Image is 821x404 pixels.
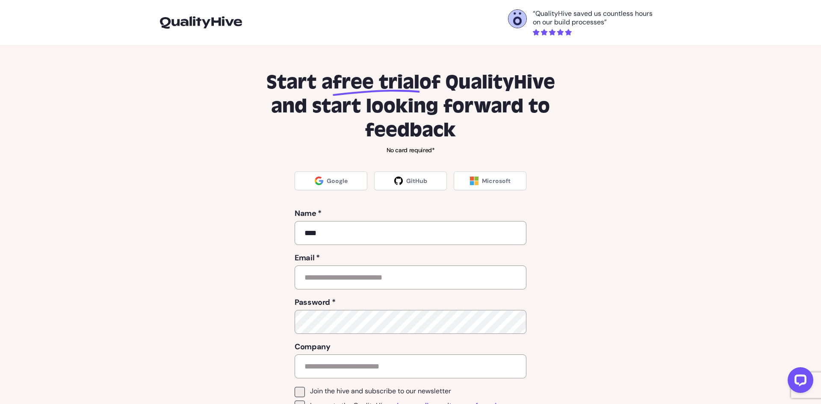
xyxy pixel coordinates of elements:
img: logo-icon [160,16,242,28]
span: Microsoft [482,177,511,185]
label: Name * [295,207,526,219]
label: Email * [295,252,526,264]
label: Password * [295,296,526,308]
span: Google [327,177,348,185]
a: GitHub [374,171,447,190]
span: of QualityHive and start looking forward to feedback [271,71,555,142]
span: Join the hive and subscribe to our newsletter [310,387,451,395]
img: Otelli Design [508,10,526,28]
a: Google [295,171,367,190]
p: No card required* [253,146,568,154]
span: Start a [266,71,333,94]
a: Microsoft [454,171,526,190]
iframe: LiveChat chat widget [781,364,817,400]
p: “QualityHive saved us countless hours on our build processes” [533,9,661,27]
span: GitHub [406,177,427,185]
label: Company [295,341,526,353]
span: free trial [333,71,419,94]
